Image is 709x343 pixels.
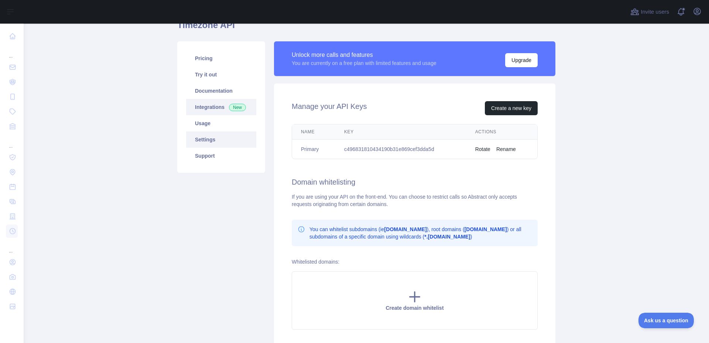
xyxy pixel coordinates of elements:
div: ... [6,134,18,149]
a: Settings [186,131,256,148]
h2: Domain whitelisting [292,177,538,187]
a: Usage [186,115,256,131]
a: Try it out [186,66,256,83]
h2: Manage your API Keys [292,101,367,115]
span: Invite users [641,8,669,16]
p: You can whitelist subdomains (ie ), root domains ( ) or all subdomains of a specific domain using... [309,226,532,240]
td: Primary [292,140,335,159]
a: Documentation [186,83,256,99]
span: New [229,104,246,111]
a: Integrations New [186,99,256,115]
div: If you are using your API on the front-end. You can choose to restrict calls so Abstract only acc... [292,193,538,208]
label: Whitelisted domains: [292,259,339,265]
div: ... [6,44,18,59]
b: [DOMAIN_NAME] [384,226,427,232]
button: Invite users [629,6,671,18]
div: You are currently on a free plan with limited features and usage [292,59,436,67]
div: Unlock more calls and features [292,51,436,59]
button: Rotate [475,145,490,153]
button: Upgrade [505,53,538,67]
a: Support [186,148,256,164]
th: Name [292,124,335,140]
div: ... [6,239,18,254]
th: Key [335,124,466,140]
button: Rename [496,145,516,153]
b: [DOMAIN_NAME] [465,226,507,232]
th: Actions [466,124,537,140]
h1: Timezone API [177,19,555,37]
button: Create a new key [485,101,538,115]
span: Create domain whitelist [386,305,443,311]
td: c496831810434190b31e869cef3dda5d [335,140,466,159]
b: *.[DOMAIN_NAME] [424,234,470,240]
iframe: Toggle Customer Support [638,313,694,328]
a: Pricing [186,50,256,66]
